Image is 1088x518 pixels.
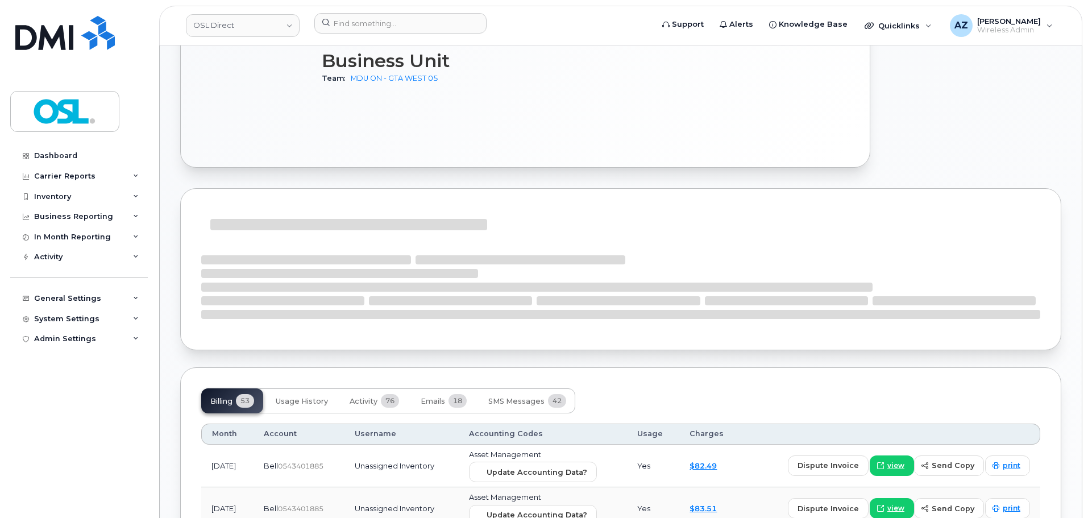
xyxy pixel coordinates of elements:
span: Quicklinks [878,21,920,30]
th: Month [201,424,254,444]
span: 0543401885 [278,462,323,470]
th: Charges [679,424,741,444]
h3: Business Unit [322,51,568,71]
span: view [887,461,904,471]
span: print [1003,461,1020,471]
a: MDU ON - GTA WEST 05 [351,74,438,82]
th: Usage [627,424,679,444]
span: view [887,503,904,513]
a: $83.51 [690,504,717,513]
td: [DATE] [201,445,254,488]
span: 42 [548,394,566,408]
span: Team [322,74,351,82]
span: Activity [350,397,377,406]
span: print [1003,503,1020,513]
button: send copy [914,455,984,476]
a: Support [654,13,712,36]
td: Yes [627,445,679,488]
span: Alerts [729,19,753,30]
div: Andy Zhang [942,14,1061,37]
span: Emails [421,397,445,406]
span: AZ [954,19,968,32]
input: Find something... [314,13,487,34]
span: 18 [449,394,467,408]
a: Knowledge Base [761,13,856,36]
th: Username [344,424,458,444]
span: dispute invoice [798,460,859,471]
span: 0543401885 [278,504,323,513]
button: Update Accounting Data? [469,462,597,482]
span: Bell [264,461,278,470]
span: dispute invoice [798,503,859,514]
a: $82.49 [690,461,717,470]
span: 76 [381,394,399,408]
span: Wireless Admin [977,26,1041,35]
span: Knowledge Base [779,19,848,30]
div: Quicklinks [857,14,940,37]
a: print [985,455,1030,476]
span: [PERSON_NAME] [977,16,1041,26]
span: send copy [932,503,974,514]
td: Unassigned Inventory [344,445,458,488]
button: dispute invoice [788,455,869,476]
span: Support [672,19,704,30]
a: OSL Direct [186,14,300,37]
span: SMS Messages [488,397,545,406]
a: view [870,455,914,476]
th: Account [254,424,344,444]
th: Accounting Codes [459,424,628,444]
span: Bell [264,504,278,513]
span: Asset Management [469,450,541,459]
span: send copy [932,460,974,471]
span: Asset Management [469,492,541,502]
span: Update Accounting Data? [487,467,587,478]
span: Usage History [276,397,328,406]
a: Alerts [712,13,761,36]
